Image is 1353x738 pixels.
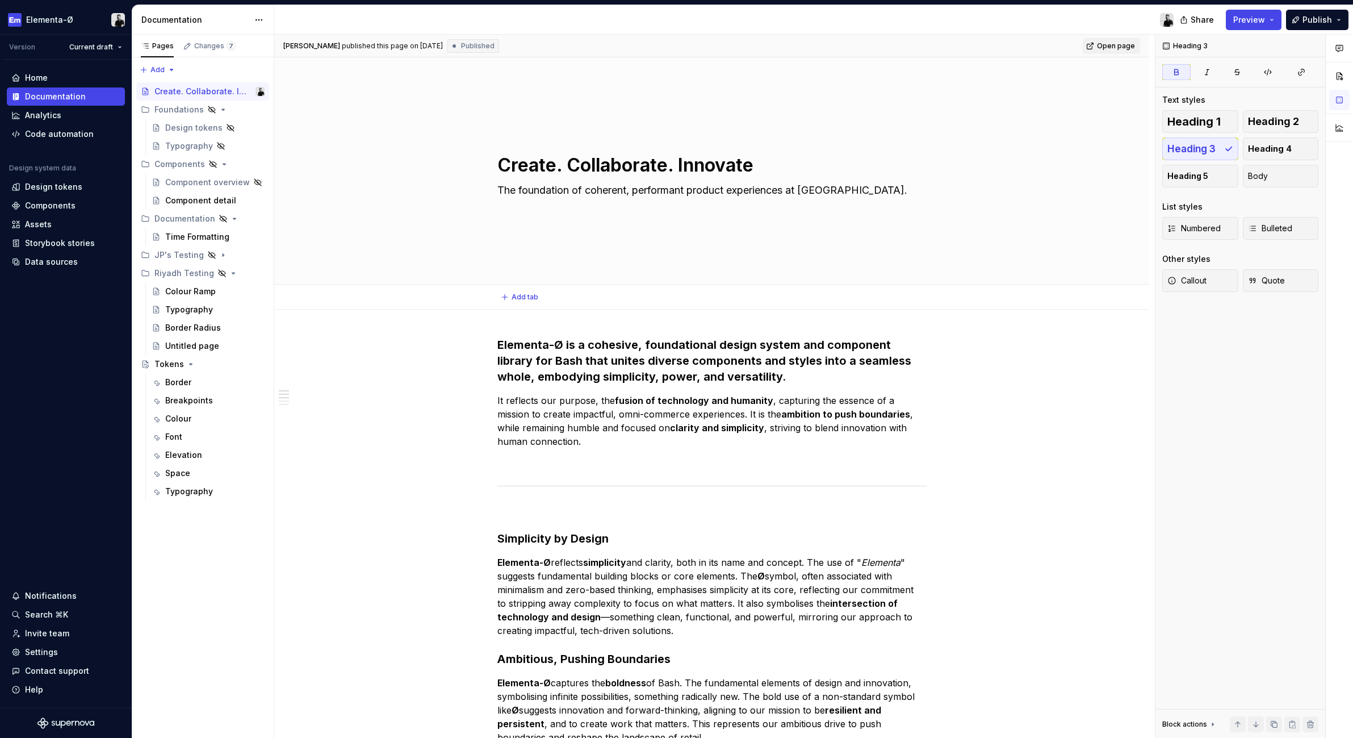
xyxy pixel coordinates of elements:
div: Space [165,468,190,479]
a: Time Formatting [147,228,269,246]
div: Tokens [154,358,184,370]
span: Bulleted [1248,223,1292,234]
div: Foundations [154,104,204,115]
div: JP's Testing [136,246,269,264]
span: Heading 4 [1248,143,1292,155]
button: Current draft [64,39,127,55]
svg: Supernova Logo [37,718,94,729]
span: 7 [227,41,236,51]
strong: Elementa-Ø [497,557,551,568]
a: Component overview [147,173,269,191]
button: Add tab [497,289,543,305]
div: Assets [25,219,52,230]
span: Heading 1 [1167,116,1221,127]
a: Border Radius [147,319,269,337]
span: Published [461,41,495,51]
p: It reflects our purpose, the , capturing the essence of a mission to create impactful, omni-comme... [497,394,927,448]
div: Block actions [1162,720,1207,729]
div: Colour [165,413,191,424]
div: Contact support [25,665,89,677]
button: Search ⌘K [7,606,125,624]
a: Breakpoints [147,391,269,410]
div: Documentation [154,213,215,224]
a: Typography [147,301,269,319]
span: Body [1248,170,1268,182]
div: Component overview [165,177,250,188]
button: Quote [1243,269,1319,292]
button: Elementa-ØRiyadh Gordon [2,7,129,32]
img: Riyadh Gordon [1160,13,1174,27]
strong: Elementa-Ø is a cohesive, foundational design system and component library for Bash that unites d... [497,338,914,383]
div: Documentation [25,91,86,102]
div: Border [165,377,191,388]
a: Tokens [136,355,269,373]
div: Typography [165,486,213,497]
button: Heading 2 [1243,110,1319,133]
div: Documentation [141,14,249,26]
a: Space [147,464,269,482]
span: Publish [1302,14,1332,26]
textarea: Create. Collaborate. Innovate [495,152,924,179]
div: List styles [1162,201,1203,212]
a: Home [7,69,125,87]
span: Numbered [1167,223,1221,234]
button: Notifications [7,587,125,605]
a: Component detail [147,191,269,210]
div: Riyadh Testing [154,268,214,279]
div: Home [25,72,48,84]
span: Preview [1233,14,1265,26]
a: Analytics [7,106,125,124]
div: Elevation [165,449,202,461]
a: Data sources [7,253,125,271]
button: Contact support [7,662,125,680]
div: JP's Testing [154,249,204,261]
button: Share [1174,10,1221,30]
h3: Simplicity by Design [497,531,927,547]
div: Foundations [136,101,269,119]
span: Share [1191,14,1214,26]
a: Border [147,373,269,391]
span: Heading 5 [1167,170,1208,182]
span: Callout [1167,275,1207,286]
div: Time Formatting [165,231,229,243]
div: Border Radius [165,322,221,333]
div: Elementa-Ø [26,14,73,26]
button: Preview [1226,10,1281,30]
button: Callout [1162,269,1238,292]
div: Riyadh Testing [136,264,269,282]
a: Open page [1083,38,1140,54]
button: Numbered [1162,217,1238,240]
div: Design tokens [165,122,223,134]
button: Add [136,62,179,78]
button: Heading 4 [1243,137,1319,160]
div: Data sources [25,256,78,268]
strong: Ø [512,704,519,716]
span: Add tab [512,293,538,302]
a: Typography [147,482,269,501]
button: Publish [1286,10,1348,30]
a: Create. Collaborate. InnovateRiyadh Gordon [136,82,269,101]
a: Code automation [7,125,125,143]
img: e72e9e65-9f43-4cb3-89a7-ea83765f03bf.png [8,13,22,27]
span: Quote [1248,275,1285,286]
div: Code automation [25,128,94,140]
textarea: The foundation of coherent, performant product experiences at [GEOGRAPHIC_DATA]. [495,181,924,199]
span: Open page [1097,41,1135,51]
strong: clarity and simplicity [670,422,764,433]
div: Notifications [25,590,77,602]
div: Create. Collaborate. Innovate [154,86,248,97]
a: Storybook stories [7,234,125,252]
div: Typography [165,140,213,152]
span: [PERSON_NAME] [283,41,340,51]
button: Body [1243,165,1319,187]
strong: ambition to push boundaries [781,408,910,420]
div: Design system data [9,164,76,173]
a: Colour [147,410,269,428]
a: Colour Ramp [147,282,269,301]
div: Untitled page [165,340,219,352]
a: Font [147,428,269,446]
img: Riyadh Gordon [255,87,265,96]
div: published this page on [DATE] [342,41,443,51]
p: reflects and clarity, both in its name and concept. The use of " " suggests fundamental building ... [497,556,927,637]
div: Invite team [25,628,69,639]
